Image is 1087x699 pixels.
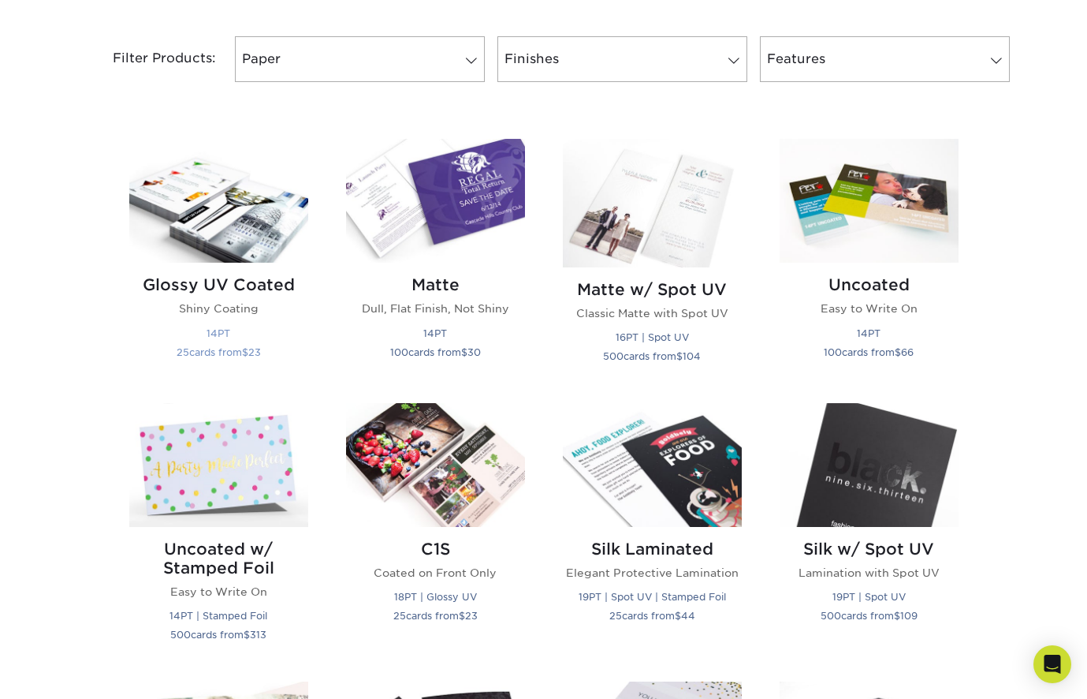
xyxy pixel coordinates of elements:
[563,403,742,527] img: Silk Laminated Postcards
[461,346,467,358] span: $
[603,350,701,362] small: cards from
[894,610,900,622] span: $
[250,629,266,641] span: 313
[563,139,742,384] a: Matte w/ Spot UV Postcards Matte w/ Spot UV Classic Matte with Spot UV 16PT | Spot UV 500cards fr...
[821,610,918,622] small: cards from
[346,403,525,663] a: C1S Postcards C1S Coated on Front Only 18PT | Glossy UV 25cards from$23
[465,610,478,622] span: 23
[393,610,406,622] span: 25
[346,139,525,384] a: Matte Postcards Matte Dull, Flat Finish, Not Shiny 14PT 100cards from$30
[170,629,266,641] small: cards from
[129,403,308,527] img: Uncoated w/ Stamped Foil Postcards
[346,403,525,527] img: C1S Postcards
[346,565,525,581] p: Coated on Front Only
[129,584,308,600] p: Easy to Write On
[901,346,914,358] span: 66
[780,540,959,559] h2: Silk w/ Spot UV
[681,610,695,622] span: 44
[900,610,918,622] span: 109
[346,139,525,263] img: Matte Postcards
[71,36,229,82] div: Filter Products:
[497,36,747,82] a: Finishes
[177,346,189,358] span: 25
[423,327,447,339] small: 14PT
[242,346,248,358] span: $
[129,403,308,663] a: Uncoated w/ Stamped Foil Postcards Uncoated w/ Stamped Foil Easy to Write On 14PT | Stamped Foil ...
[177,346,261,358] small: cards from
[346,540,525,559] h2: C1S
[4,651,134,693] iframe: Google Customer Reviews
[780,301,959,316] p: Easy to Write On
[780,403,959,663] a: Silk w/ Spot UV Postcards Silk w/ Spot UV Lamination with Spot UV 19PT | Spot UV 500cards from$109
[169,610,267,622] small: 14PT | Stamped Foil
[129,301,308,316] p: Shiny Coating
[393,610,478,622] small: cards from
[459,610,465,622] span: $
[170,629,191,641] span: 500
[821,610,841,622] span: 500
[207,327,230,339] small: 14PT
[467,346,481,358] span: 30
[129,275,308,294] h2: Glossy UV Coated
[832,591,906,603] small: 19PT | Spot UV
[129,139,308,263] img: Glossy UV Coated Postcards
[244,629,250,641] span: $
[248,346,261,358] span: 23
[824,346,842,358] span: 100
[235,36,485,82] a: Paper
[563,280,742,299] h2: Matte w/ Spot UV
[563,139,742,267] img: Matte w/ Spot UV Postcards
[780,139,959,263] img: Uncoated Postcards
[603,350,624,362] span: 500
[390,346,408,358] span: 100
[676,350,683,362] span: $
[129,540,308,578] h2: Uncoated w/ Stamped Foil
[129,139,308,384] a: Glossy UV Coated Postcards Glossy UV Coated Shiny Coating 14PT 25cards from$23
[760,36,1010,82] a: Features
[390,346,481,358] small: cards from
[609,610,622,622] span: 25
[780,275,959,294] h2: Uncoated
[563,403,742,663] a: Silk Laminated Postcards Silk Laminated Elegant Protective Lamination 19PT | Spot UV | Stamped Fo...
[346,301,525,316] p: Dull, Flat Finish, Not Shiny
[780,139,959,384] a: Uncoated Postcards Uncoated Easy to Write On 14PT 100cards from$66
[780,403,959,527] img: Silk w/ Spot UV Postcards
[563,565,742,581] p: Elegant Protective Lamination
[675,610,681,622] span: $
[346,275,525,294] h2: Matte
[780,565,959,581] p: Lamination with Spot UV
[857,327,880,339] small: 14PT
[579,591,726,603] small: 19PT | Spot UV | Stamped Foil
[616,331,689,343] small: 16PT | Spot UV
[563,305,742,321] p: Classic Matte with Spot UV
[609,610,695,622] small: cards from
[895,346,901,358] span: $
[824,346,914,358] small: cards from
[563,540,742,559] h2: Silk Laminated
[394,591,477,603] small: 18PT | Glossy UV
[683,350,701,362] span: 104
[1033,645,1071,683] div: Open Intercom Messenger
